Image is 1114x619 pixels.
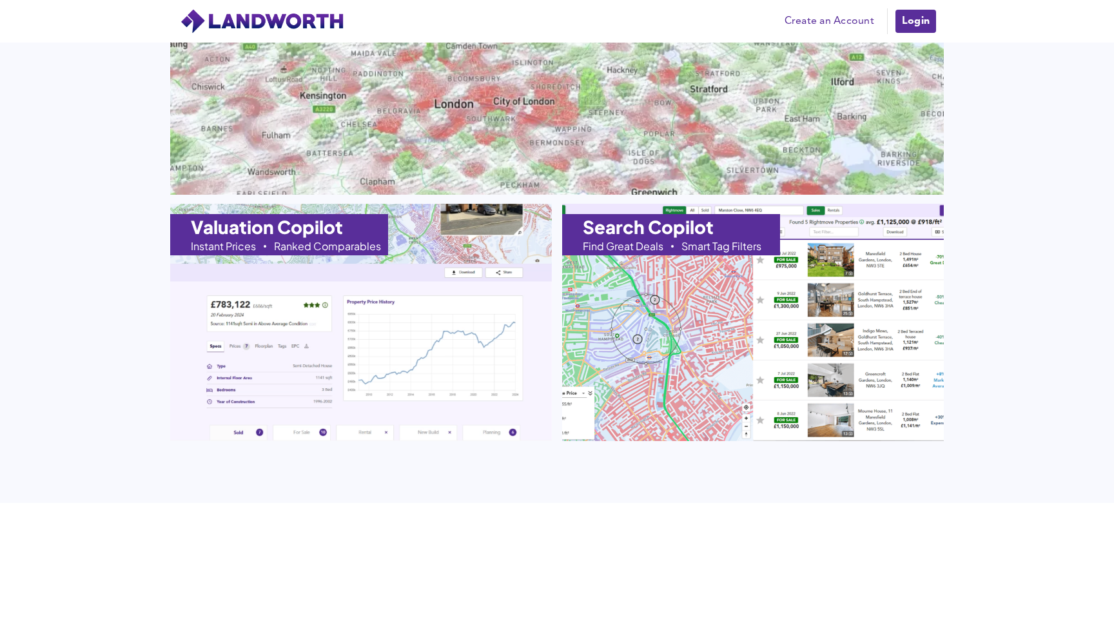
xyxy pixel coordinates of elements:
[170,204,552,441] a: Valuation CopilotInstant PricesRanked Comparables
[583,218,714,236] h1: Search Copilot
[583,241,663,251] div: Find Great Deals
[562,204,944,441] a: Search CopilotFind Great DealsSmart Tag Filters
[274,241,381,251] div: Ranked Comparables
[778,12,881,31] a: Create an Account
[894,8,937,34] a: Login
[191,218,343,236] h1: Valuation Copilot
[191,241,256,251] div: Instant Prices
[681,241,761,251] div: Smart Tag Filters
